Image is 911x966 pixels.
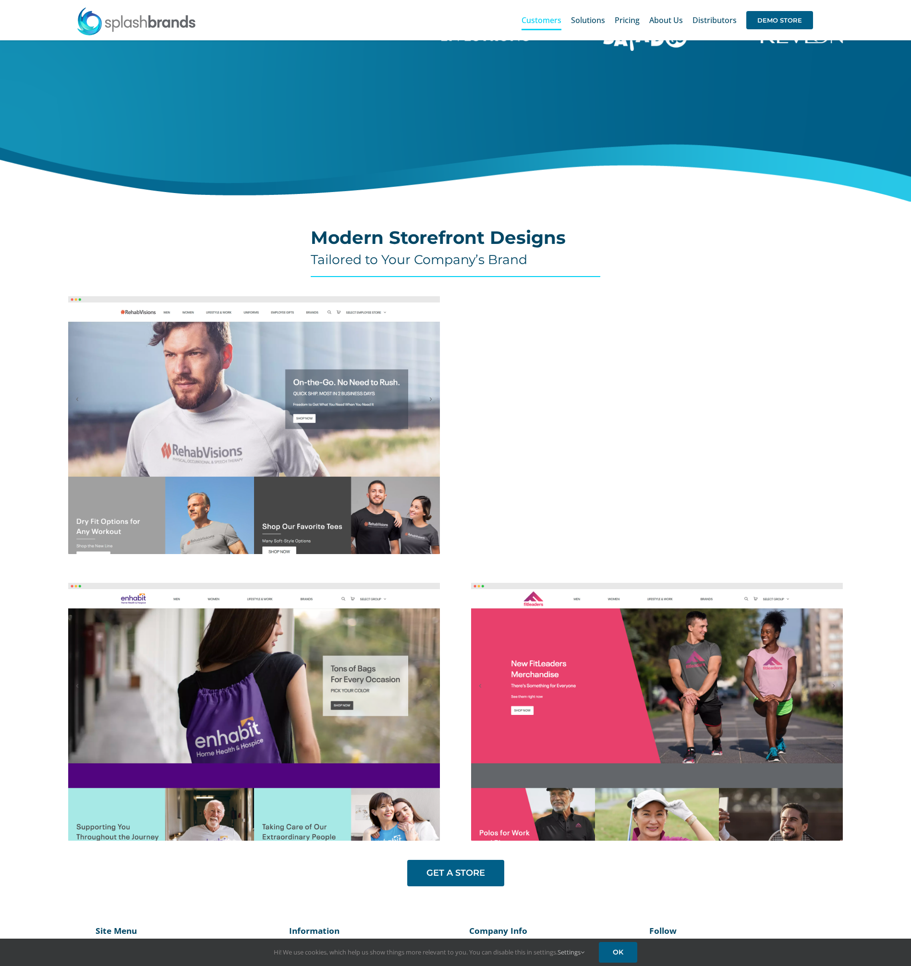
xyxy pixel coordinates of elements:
[522,5,561,36] a: Customers
[469,925,621,936] p: Company Info
[311,252,601,267] h4: Tailored to Your Company’s Brand
[649,925,802,936] p: Follow
[692,5,737,36] a: Distributors
[599,942,637,963] a: OK
[615,5,640,36] a: Pricing
[441,30,533,40] a: livestrong-5E-website
[522,16,561,24] span: Customers
[571,16,605,24] span: Solutions
[407,860,504,886] a: GET A STORE
[522,5,813,36] nav: Main Menu Sticky
[76,7,196,36] img: SplashBrands.com Logo
[274,948,584,956] span: Hi! We use cookies, which help us show things more relevant to you. You can disable this in setti...
[615,16,640,24] span: Pricing
[692,16,737,24] span: Distributors
[289,925,441,936] p: Information
[471,296,843,554] img: screely-1684685772032.png
[558,948,584,956] a: Settings
[426,868,485,878] span: GET A STORE
[96,925,193,936] p: Site Menu
[746,5,813,36] a: DEMO STORE
[311,228,601,247] h2: Modern Storefront Designs
[649,16,683,24] span: About Us
[746,11,813,29] span: DEMO STORE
